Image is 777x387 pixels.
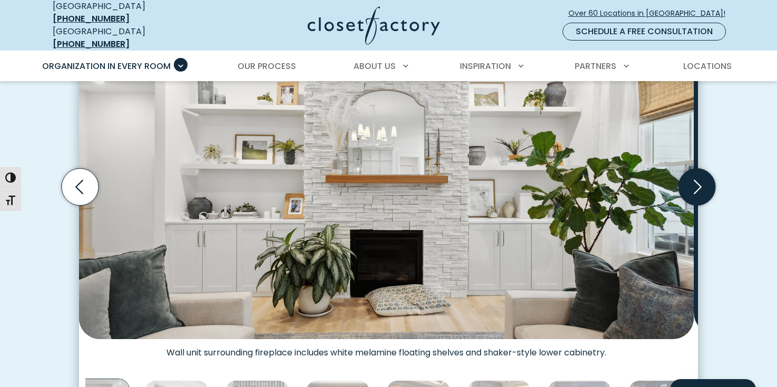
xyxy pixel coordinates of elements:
img: Symmetrical white wall unit with floating shelves and cabinetry flanking a stacked stone fireplace [79,15,694,339]
a: Schedule a Free Consultation [563,23,726,41]
span: Our Process [238,60,296,72]
nav: Primary Menu [35,52,743,81]
a: [PHONE_NUMBER] [53,13,130,25]
span: Locations [683,60,732,72]
span: About Us [353,60,396,72]
div: [GEOGRAPHIC_DATA] [53,25,205,51]
span: Over 60 Locations in [GEOGRAPHIC_DATA]! [568,8,734,19]
span: Inspiration [460,60,511,72]
img: Closet Factory Logo [308,6,440,45]
a: [PHONE_NUMBER] [53,38,130,50]
figcaption: Wall unit surrounding fireplace includes white melamine floating shelves and shaker-style lower c... [79,339,694,358]
button: Previous slide [57,164,103,210]
span: Partners [575,60,616,72]
a: Over 60 Locations in [GEOGRAPHIC_DATA]! [568,4,734,23]
span: Organization in Every Room [42,60,171,72]
button: Next slide [674,164,720,210]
